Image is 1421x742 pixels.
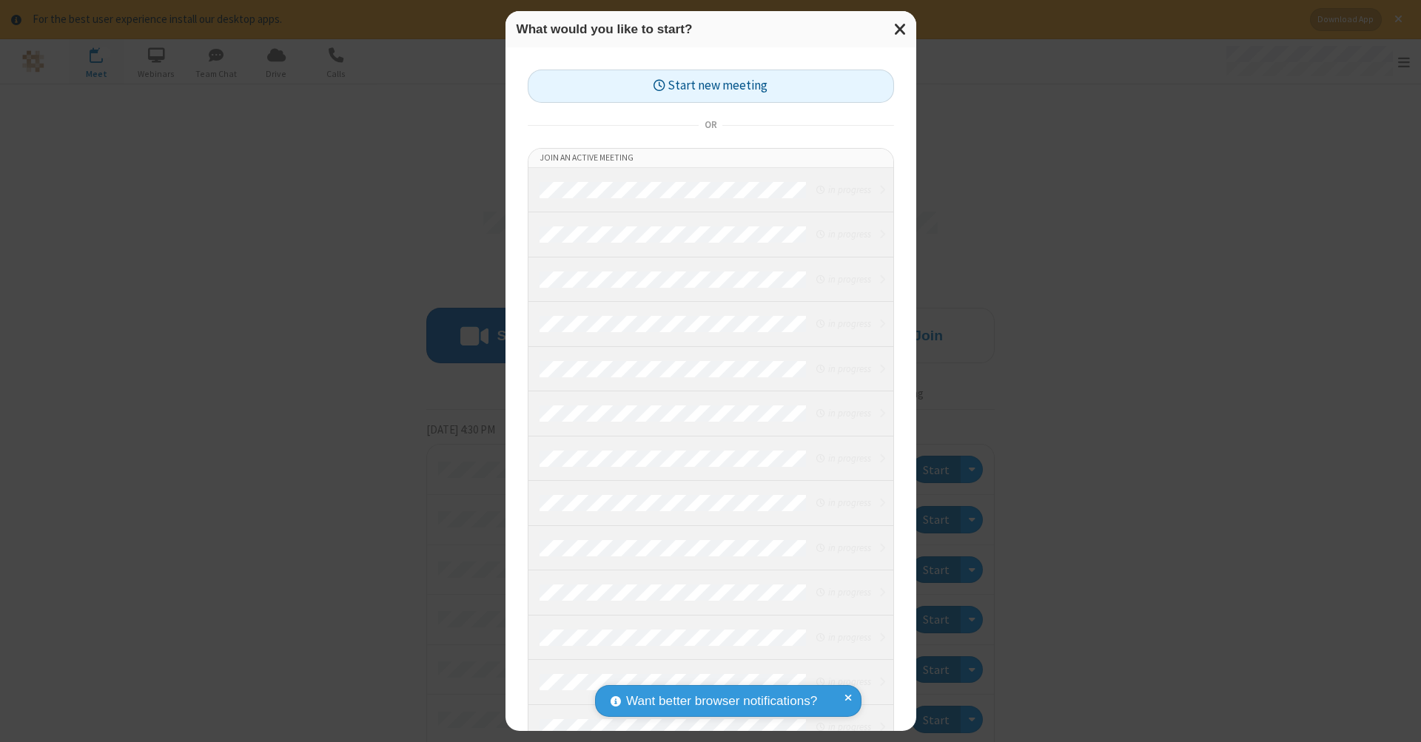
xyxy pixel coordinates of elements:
em: in progress [816,227,870,241]
em: in progress [816,183,870,197]
em: in progress [816,406,870,420]
em: in progress [816,451,870,465]
span: Want better browser notifications? [626,692,817,711]
em: in progress [816,675,870,689]
button: Close modal [885,11,916,47]
em: in progress [816,720,870,734]
em: in progress [816,496,870,510]
button: Start new meeting [528,70,894,103]
h3: What would you like to start? [517,22,905,36]
span: or [699,115,722,135]
em: in progress [816,630,870,644]
em: in progress [816,317,870,331]
em: in progress [816,541,870,555]
em: in progress [816,585,870,599]
li: Join an active meeting [528,149,893,168]
em: in progress [816,272,870,286]
em: in progress [816,362,870,376]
